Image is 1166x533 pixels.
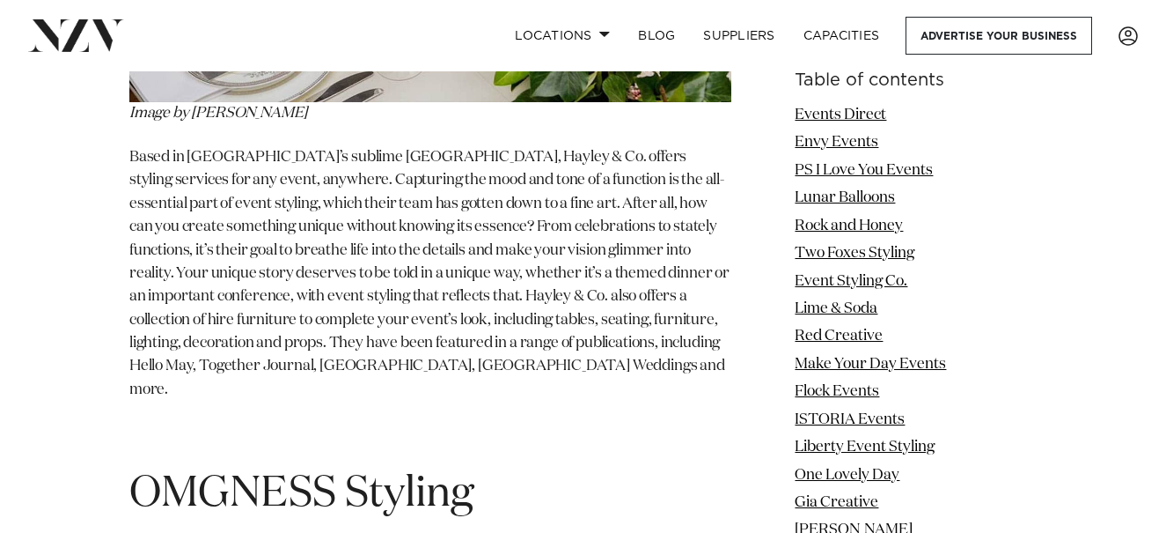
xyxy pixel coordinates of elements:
a: Rock and Honey [795,218,903,233]
span: OMGNESS Styling [129,473,473,515]
a: Capacities [789,17,894,55]
img: nzv-logo.png [28,19,124,51]
a: ISTORIA Events [795,412,905,427]
a: Gia Creative [795,495,878,510]
a: PS I Love You Events [795,163,933,178]
a: Envy Events [795,135,878,150]
a: Red Creative [795,329,883,344]
a: Lunar Balloons [795,190,895,205]
a: SUPPLIERS [689,17,788,55]
a: Advertise your business [906,17,1092,55]
span: Based in [GEOGRAPHIC_DATA]’s sublime [GEOGRAPHIC_DATA], Hayley & Co. offers styling services for ... [129,150,730,396]
a: Liberty Event Styling [795,440,935,455]
a: Events Direct [795,107,886,122]
a: Event Styling Co. [795,274,907,289]
a: Flock Events [795,384,879,399]
span: Image by [PERSON_NAME] [129,106,307,121]
h6: Table of contents [795,71,1037,90]
a: Lime & Soda [795,301,877,316]
a: One Lovely Day [795,468,899,483]
a: Make Your Day Events [795,357,946,372]
a: BLOG [624,17,689,55]
a: Two Foxes Styling [795,246,914,261]
a: Locations [501,17,624,55]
